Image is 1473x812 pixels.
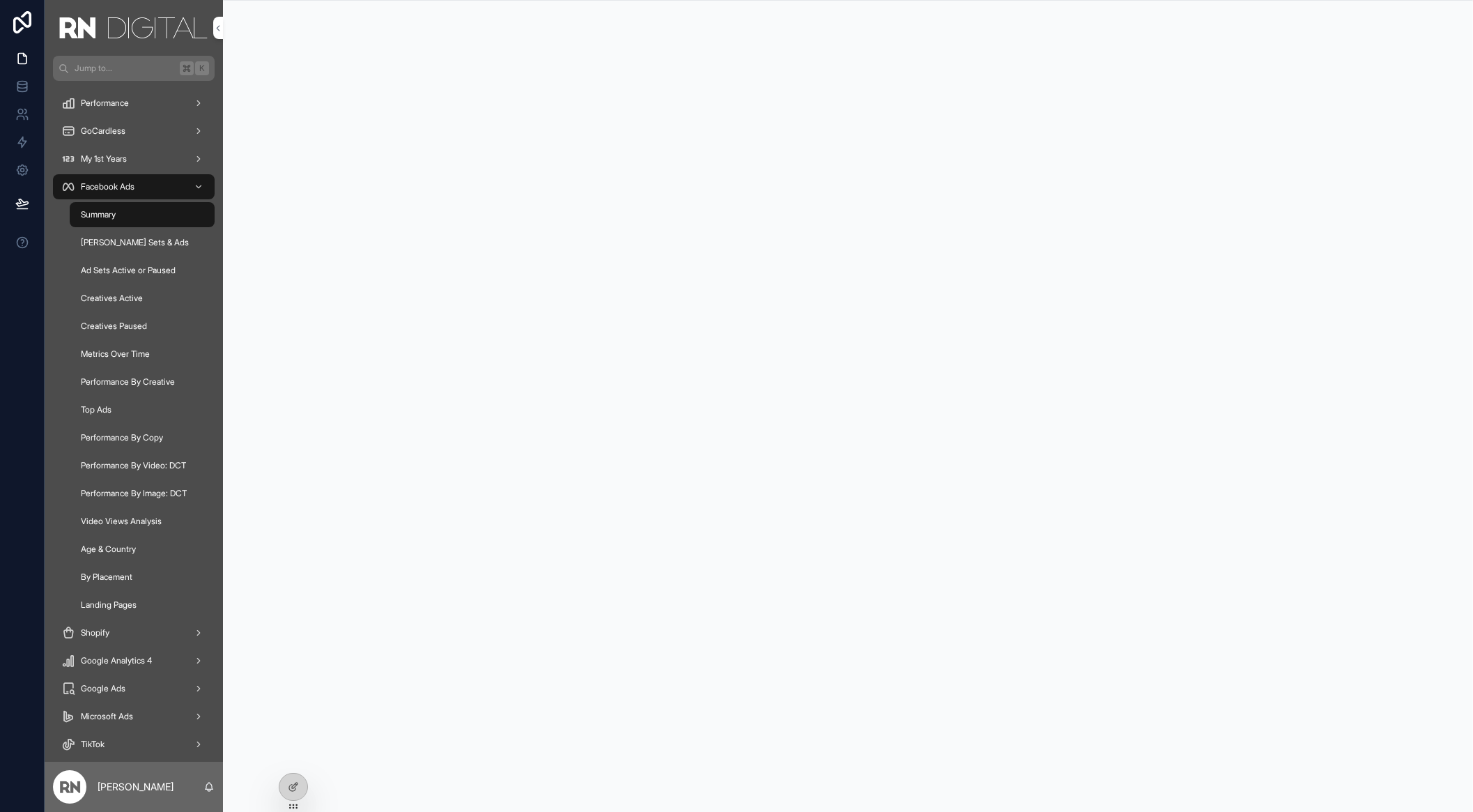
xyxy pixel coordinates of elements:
span: Creatives Active [81,293,143,304]
a: [PERSON_NAME] Sets & Ads [70,230,215,255]
span: Google Ads [81,683,125,694]
a: Age & Country [70,537,215,562]
a: Summary [70,202,215,227]
span: Landing Pages [81,599,137,611]
a: Performance By Copy [70,425,215,450]
span: Performance [81,98,129,109]
div: scrollable content [45,81,223,762]
span: My 1st Years [81,153,127,164]
span: Ad Sets Active or Paused [81,265,176,276]
span: Performance By Image: DCT [81,488,187,499]
span: Age & Country [81,544,136,555]
span: By Placement [81,572,132,583]
a: Microsoft Ads [53,704,215,729]
span: Creatives Paused [81,321,147,332]
a: Performance By Image: DCT [70,481,215,506]
a: By Placement [70,565,215,590]
a: Metrics Over Time [70,342,215,367]
a: Ad Sets Active or Paused [70,258,215,283]
a: Google Ads [53,676,215,701]
a: Creatives Active [70,286,215,311]
span: Performance By Copy [81,432,163,443]
span: GoCardless [81,125,125,137]
span: Performance By Video: DCT [81,460,186,471]
span: Summary [81,209,116,220]
a: Google Analytics 4 [53,648,215,673]
span: K [196,63,208,74]
a: Creatives Paused [70,314,215,339]
span: Video Views Analysis [81,516,162,527]
a: Shopify [53,620,215,645]
span: Google Analytics 4 [81,655,152,666]
a: Performance [53,91,215,116]
span: Top Ads [81,404,111,415]
button: Jump to...K [53,56,215,81]
a: Performance By Creative [70,369,215,394]
span: Performance By Creative [81,376,175,388]
span: Shopify [81,627,109,638]
span: Microsoft Ads [81,711,133,722]
img: App logo [59,17,208,39]
p: [PERSON_NAME] [98,780,173,794]
span: TikTok [81,739,105,750]
a: Landing Pages [70,592,215,618]
a: Video Views Analysis [70,509,215,534]
a: Top Ads [70,397,215,422]
a: Performance By Video: DCT [70,453,215,478]
a: TikTok [53,732,215,757]
a: My 1st Years [53,146,215,171]
a: GoCardless [53,118,215,144]
span: Metrics Over Time [81,348,150,360]
span: Jump to... [75,63,174,74]
a: Facebook Ads [53,174,215,199]
span: Facebook Ads [81,181,134,192]
span: [PERSON_NAME] Sets & Ads [81,237,189,248]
